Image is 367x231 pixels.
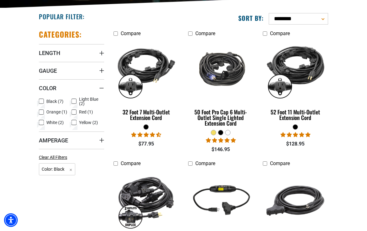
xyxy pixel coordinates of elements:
[131,132,161,138] span: 4.68 stars
[39,12,85,21] h2: Popular Filter:
[206,137,236,143] span: 4.80 stars
[39,163,75,175] span: Color: Black
[39,137,68,144] span: Amperage
[270,160,290,166] span: Compare
[114,39,179,124] a: black 32 Foot 7 Multi-Outlet Extension Cord
[39,85,56,92] span: Color
[39,79,104,97] summary: Color
[262,40,329,101] img: black
[79,110,93,114] span: Red (1)
[238,14,264,22] label: Sort by:
[39,62,104,79] summary: Gauge
[263,109,328,120] div: 52 Foot 11 Multi-Outlet Extension Cord
[39,49,60,57] span: Length
[187,40,254,101] img: black
[113,40,180,101] img: black
[188,109,253,126] div: 50 Foot Pro Cap 6 Multi-Outlet Single Lighted Extension Cord
[188,146,253,153] div: $146.95
[79,97,102,106] span: Light Blue (2)
[195,30,215,36] span: Compare
[270,30,290,36] span: Compare
[113,170,180,231] img: black
[39,67,57,74] span: Gauge
[4,213,18,227] div: Accessibility Menu
[263,39,328,124] a: black 52 Foot 11 Multi-Outlet Extension Cord
[281,132,310,138] span: 4.95 stars
[46,99,63,104] span: Black (7)
[39,154,70,161] a: Clear All Filters
[79,120,98,125] span: Yellow (2)
[46,110,67,114] span: Orange (1)
[39,166,75,172] a: Color: Black
[114,109,179,120] div: 32 Foot 7 Multi-Outlet Extension Cord
[114,140,179,148] div: $77.95
[262,170,329,231] img: black
[46,120,64,125] span: White (2)
[195,160,215,166] span: Compare
[39,30,82,39] h2: Categories:
[39,132,104,149] summary: Amperage
[263,140,328,148] div: $128.95
[39,155,67,160] span: Clear All Filters
[188,39,253,130] a: black 50 Foot Pro Cap 6 Multi-Outlet Single Lighted Extension Cord
[121,160,141,166] span: Compare
[39,44,104,62] summary: Length
[121,30,141,36] span: Compare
